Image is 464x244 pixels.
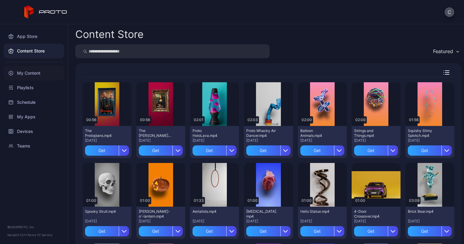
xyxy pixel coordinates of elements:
div: Get [139,226,172,236]
div: Aerialists.mp4 [193,209,226,214]
div: Get [300,226,334,236]
div: [DATE] [139,138,183,143]
div: Squishy Shiny Splotch.mp4 [408,128,441,138]
div: Brick Bear.mp4 [408,209,441,214]
button: Get [85,226,129,236]
div: Get [85,145,119,156]
div: The Protopians.mp4 [85,128,118,138]
div: Get [246,145,280,156]
div: Get [408,145,442,156]
div: [DATE] [354,219,398,224]
span: Version 1.13.1 • [7,233,27,237]
div: [DATE] [193,219,237,224]
div: [DATE] [300,138,344,143]
a: Playlists [4,80,64,95]
div: Helix Statue.mp4 [300,209,334,214]
button: Get [246,145,290,156]
a: My Content [4,66,64,80]
a: Teams [4,139,64,153]
button: C [445,7,454,17]
div: [DATE] [85,219,129,224]
a: My Apps [4,110,64,124]
div: © 2025 PROTO, Inc. [7,225,60,229]
div: Get [139,145,172,156]
div: Proto HoloLava.mp4 [193,128,226,138]
div: Get [193,145,226,156]
div: Strings and Things.mp4 [354,128,387,138]
button: Get [300,145,344,156]
button: Get [193,226,237,236]
div: [DATE] [139,219,183,224]
div: Get [408,226,442,236]
button: Get [354,145,398,156]
div: Human Heart.mp4 [246,209,280,219]
button: Get [354,226,398,236]
button: Get [246,226,290,236]
a: Devices [4,124,64,139]
div: The Mona Lisa.mp4 [139,128,172,138]
div: Get [246,226,280,236]
div: [DATE] [408,138,452,143]
div: Proto Whacky Air Dancer.mp4 [246,128,280,138]
div: Get [300,145,334,156]
div: Balloon Animals.mp4 [300,128,334,138]
a: Terms Of Service [27,233,53,237]
div: Featured [433,48,453,54]
div: 4-Door Crossover.mp4 [354,209,387,219]
button: Get [139,226,183,236]
a: Content Store [4,44,64,58]
button: Get [193,145,237,156]
div: Get [354,145,388,156]
div: Get [354,226,388,236]
div: [DATE] [246,219,290,224]
div: Spooky Skull.mp4 [85,209,118,214]
div: [DATE] [246,138,290,143]
a: Schedule [4,95,64,110]
a: App Store [4,29,64,44]
div: Jack-o'-lantern.mp4 [139,209,172,219]
button: Get [85,145,129,156]
div: [DATE] [354,138,398,143]
div: [DATE] [85,138,129,143]
div: [DATE] [300,219,344,224]
div: [DATE] [193,138,237,143]
button: Featured [430,44,462,58]
div: Content Store [75,29,144,39]
button: Get [408,145,452,156]
div: [DATE] [408,219,452,224]
button: Get [300,226,344,236]
button: Get [139,145,183,156]
div: Get [85,226,119,236]
div: Get [193,226,226,236]
button: Get [408,226,452,236]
